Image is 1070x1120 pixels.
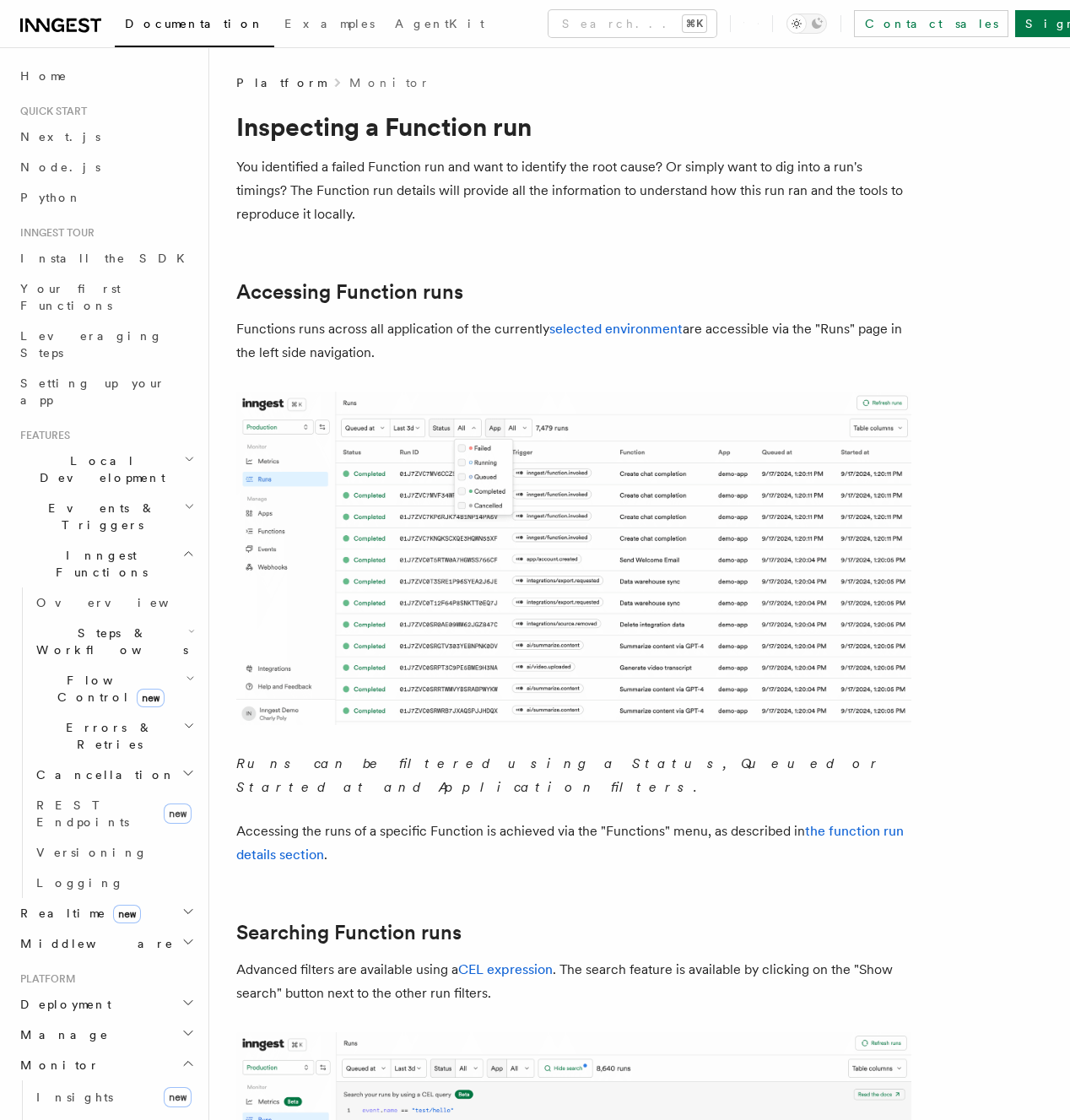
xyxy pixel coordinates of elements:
span: Cancellation [30,766,176,783]
div: Inngest Functions [14,587,198,898]
button: Middleware [14,928,198,959]
span: Overview [36,596,210,609]
span: Middleware [14,935,174,952]
p: You identified a failed Function run and want to identify the root cause? Or simply want to dig i... [236,155,911,226]
span: new [113,905,141,923]
span: Install the SDK [20,252,195,265]
span: new [164,1087,192,1107]
span: Leveraging Steps [20,329,163,360]
span: Manage [14,1026,109,1043]
span: Inngest tour [14,226,95,240]
a: Home [14,61,198,91]
a: Setting up your app [14,368,198,415]
button: Steps & Workflows [30,618,198,665]
img: The "Handle failed payments" Function runs list features a run in a failing state. [236,392,911,725]
span: Deployment [14,996,111,1013]
kbd: ⌘K [683,15,706,32]
a: Monitor [349,74,430,91]
span: Monitor [14,1057,100,1074]
span: new [164,803,192,824]
a: Your first Functions [14,273,198,321]
button: Toggle dark mode [786,14,827,34]
a: AgentKit [385,5,494,46]
span: Errors & Retries [30,719,183,753]
em: Runs can be filtered using a Status, Queued or Started at and Application filters. [236,755,884,795]
p: Accessing the runs of a specific Function is achieved via the "Functions" menu, as described in . [236,820,911,867]
p: Advanced filters are available using a . The search feature is available by clicking on the "Show... [236,958,911,1005]
a: Overview [30,587,198,618]
span: Events & Triggers [14,500,184,533]
a: Next.js [14,122,198,152]
span: Your first Functions [20,282,121,312]
a: Versioning [30,837,198,868]
span: Logging [36,876,124,890]
a: Insightsnew [30,1080,198,1114]
span: Examples [284,17,375,30]
a: Logging [30,868,198,898]
a: Contact sales [854,10,1008,37]
a: the function run details section [236,823,904,863]
span: Realtime [14,905,141,922]
button: Cancellation [30,760,198,790]
button: Errors & Retries [30,712,198,760]
a: Searching Function runs [236,921,462,944]
span: Versioning [36,846,148,859]
span: Quick start [14,105,87,118]
a: Accessing Function runs [236,280,463,304]
h1: Inspecting a Function run [236,111,911,142]
a: Documentation [115,5,274,47]
span: Home [20,68,68,84]
span: Documentation [125,17,264,30]
button: Flow Controlnew [30,665,198,712]
span: Node.js [20,160,100,174]
a: Leveraging Steps [14,321,198,368]
a: Install the SDK [14,243,198,273]
button: Manage [14,1020,198,1050]
button: Events & Triggers [14,493,198,540]
span: REST Endpoints [36,798,129,829]
span: Flow Control [30,672,186,706]
span: Local Development [14,452,184,486]
button: Inngest Functions [14,540,198,587]
a: Node.js [14,152,198,182]
span: Setting up your app [20,376,165,407]
span: Inngest Functions [14,547,182,581]
a: Python [14,182,198,213]
a: Examples [274,5,385,46]
button: Local Development [14,446,198,493]
span: Python [20,191,82,204]
span: AgentKit [395,17,484,30]
span: Steps & Workflows [30,625,188,658]
button: Realtimenew [14,898,198,928]
button: Deployment [14,989,198,1020]
button: Monitor [14,1050,198,1080]
a: REST Endpointsnew [30,790,198,837]
span: Next.js [20,130,100,143]
a: CEL expression [458,961,553,977]
span: new [137,689,165,707]
span: Features [14,429,70,442]
button: Search...⌘K [549,10,716,37]
a: selected environment [549,321,683,337]
span: Platform [236,74,326,91]
p: Functions runs across all application of the currently are accessible via the "Runs" page in the ... [236,317,911,365]
span: Platform [14,972,76,986]
span: Insights [36,1090,113,1104]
